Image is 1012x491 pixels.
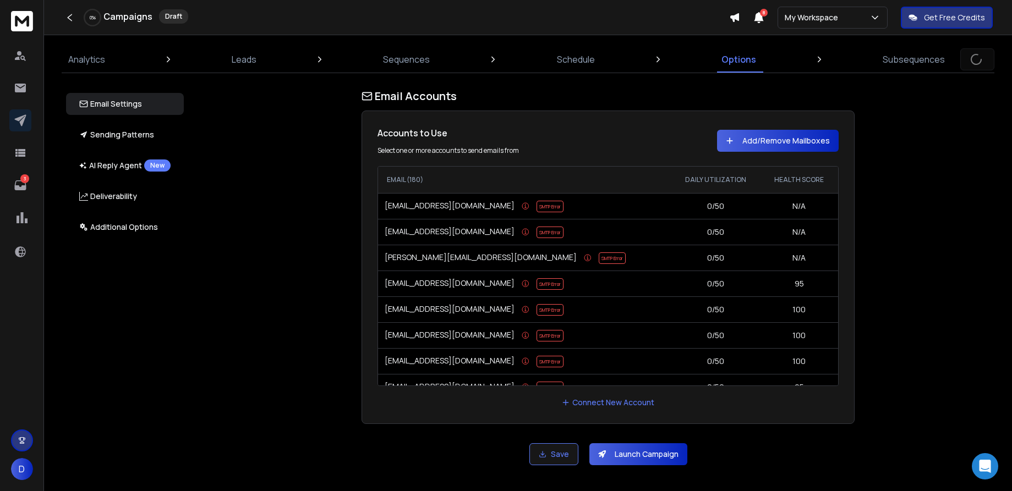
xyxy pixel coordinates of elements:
[232,53,256,66] p: Leads
[901,7,993,29] button: Get Free Credits
[79,98,142,109] p: Email Settings
[383,53,430,66] p: Sequences
[225,46,263,73] a: Leads
[883,53,945,66] p: Subsequences
[362,89,855,104] h1: Email Accounts
[159,9,188,24] div: Draft
[924,12,985,23] p: Get Free Credits
[62,46,112,73] a: Analytics
[972,453,998,479] div: Open Intercom Messenger
[760,9,768,16] span: 8
[715,46,763,73] a: Options
[557,53,595,66] p: Schedule
[721,53,756,66] p: Options
[11,458,33,480] button: D
[68,53,105,66] p: Analytics
[376,46,436,73] a: Sequences
[9,174,31,196] a: 3
[90,14,96,21] p: 0 %
[20,174,29,183] p: 3
[550,46,601,73] a: Schedule
[66,93,184,115] button: Email Settings
[785,12,843,23] p: My Workspace
[876,46,951,73] a: Subsequences
[103,10,152,23] h1: Campaigns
